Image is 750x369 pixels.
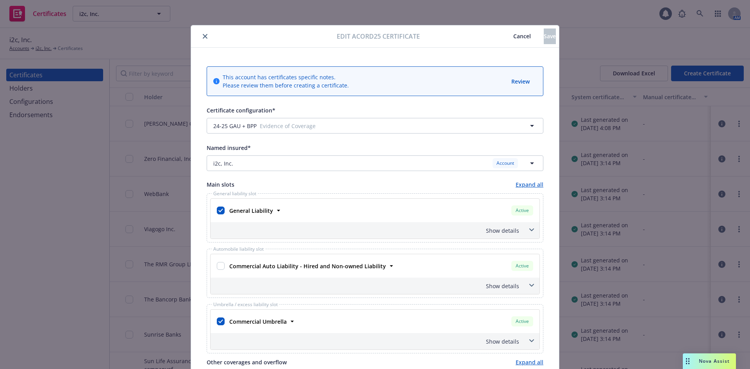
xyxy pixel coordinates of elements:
[683,353,693,369] div: Drag to move
[544,32,556,40] span: Save
[211,222,539,239] div: Show details
[229,262,386,270] strong: Commercial Auto Liability - Hired and Non-owned Liability
[516,358,543,366] a: Expand all
[207,155,543,171] button: i2c, Inc.Account
[213,159,233,168] span: i2c, Inc.
[544,29,556,44] button: Save
[213,122,257,130] span: 24-25 GAU + BPP
[207,358,287,366] span: Other coverages and overflow
[200,32,210,41] button: close
[223,73,349,81] div: This account has certificates specific notes.
[211,333,539,349] div: Show details
[260,122,467,130] span: Evidence of Coverage
[511,77,530,86] button: Review
[207,118,543,134] button: 24-25 GAU + BPPEvidence of Coverage
[500,29,544,44] button: Cancel
[212,226,519,235] div: Show details
[212,191,258,196] span: General liability slot
[223,81,349,89] div: Please review them before creating a certificate.
[212,302,279,307] span: Umbrella / excess liability slot
[514,318,530,325] span: Active
[511,78,530,85] span: Review
[212,337,519,346] div: Show details
[207,107,275,114] span: Certificate configuration*
[212,247,265,251] span: Automobile liability slot
[212,282,519,290] div: Show details
[683,353,736,369] button: Nova Assist
[229,318,287,325] strong: Commercial Umbrella
[229,207,273,214] strong: General Liability
[207,144,251,152] span: Named insured*
[337,32,420,41] span: Edit Acord25 certificate
[514,207,530,214] span: Active
[211,278,539,294] div: Show details
[699,358,730,364] span: Nova Assist
[493,158,518,168] div: Account
[513,32,531,40] span: Cancel
[514,262,530,269] span: Active
[207,180,234,189] span: Main slots
[516,180,543,189] a: Expand all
